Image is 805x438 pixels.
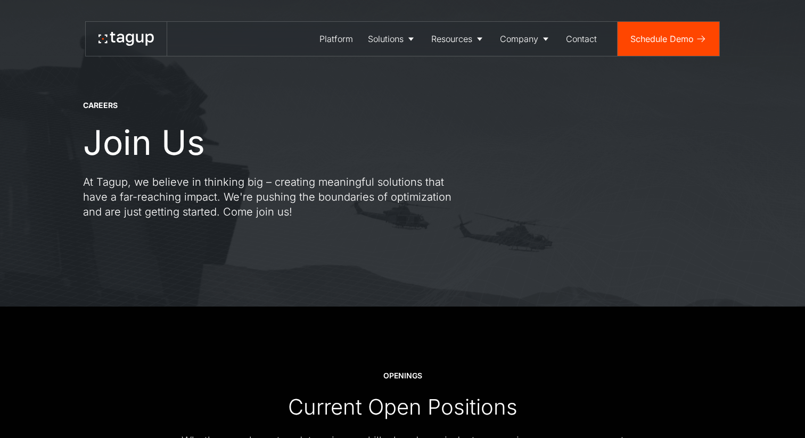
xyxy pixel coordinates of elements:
div: Resources [431,32,472,45]
div: Solutions [368,32,404,45]
a: Resources [424,22,492,56]
a: Solutions [360,22,424,56]
div: Schedule Demo [630,32,694,45]
a: Platform [312,22,360,56]
div: Current Open Positions [288,394,517,420]
div: Platform [319,32,353,45]
div: OPENINGS [383,370,422,381]
a: Schedule Demo [618,22,719,56]
div: CAREERS [83,100,118,111]
h1: Join Us [83,123,205,162]
p: At Tagup, we believe in thinking big – creating meaningful solutions that have a far-reaching imp... [83,175,466,219]
div: Company [500,32,538,45]
div: Contact [566,32,597,45]
a: Contact [558,22,604,56]
a: Company [492,22,558,56]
